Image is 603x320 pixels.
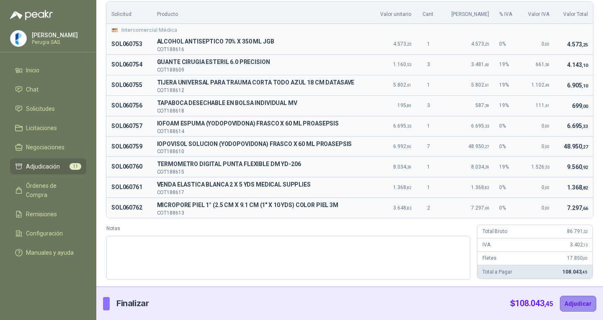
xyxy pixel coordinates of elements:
span: ,82 [484,185,489,190]
img: Company Logo [111,27,118,33]
span: 1.368 [471,184,489,190]
p: COT188614 [157,129,366,134]
p: T [157,98,366,108]
p: SOL060761 [111,182,147,192]
a: Manuales y ayuda [10,245,86,261]
a: Licitaciones [10,120,86,136]
p: T [157,78,366,88]
span: 5.802 [393,82,411,88]
span: 17.850 [567,255,588,261]
span: GUANTE CIRUGIA ESTERIL 6.0 PRECISION [157,57,366,67]
p: I [157,119,366,129]
span: 195 [397,102,411,108]
a: Solicitudes [10,101,86,117]
span: VENDA ELASTICA BLANCA 2 X 5 YDS MEDICAL SUPPLIES [157,180,366,190]
span: ,39 [484,103,489,108]
span: 1.368 [393,184,411,190]
span: ,90 [406,144,411,149]
td: 0 % [494,136,520,157]
p: SOL060755 [111,80,147,90]
span: ,27 [484,144,489,149]
span: ,60 [484,62,489,67]
a: Adjudicación11 [10,159,86,174]
span: ,80 [406,103,411,108]
span: 4.573 [393,41,411,47]
th: Producto [152,2,371,24]
span: ,00 [544,206,549,210]
span: 11 [70,163,81,170]
span: Manuales y ayuda [26,248,74,257]
span: 7.297 [567,205,588,211]
td: 7 [416,136,441,157]
span: ,45 [544,300,553,308]
p: Total a Pagar [482,268,512,276]
p: COT188610 [157,149,366,154]
label: Notas [106,225,470,233]
span: 1.102 [531,82,549,88]
p: SOL060760 [111,162,147,172]
span: 6.695 [393,123,411,129]
td: 19 % [494,75,520,95]
span: Inicio [26,66,39,75]
td: 3 [416,95,441,116]
span: ,13 [582,243,588,247]
span: Remisiones [26,210,57,219]
span: ,33 [582,124,588,129]
td: 19 % [494,157,520,177]
span: ,53 [544,165,549,169]
span: 6.905 [567,82,588,89]
a: Órdenes de Compra [10,178,86,203]
th: Valor Total [554,2,593,24]
p: T [157,159,366,169]
button: Adjudicar [560,296,596,312]
span: ,32 [582,229,588,234]
p: Total Bruto [482,228,507,236]
span: 108.043 [515,298,553,308]
span: ,00 [544,124,549,128]
td: 0 % [494,198,520,218]
span: ,49 [544,83,549,87]
span: 86.791 [567,228,588,234]
span: ,27 [582,144,588,150]
th: % IVA [494,2,520,24]
span: 6.695 [567,123,588,129]
p: COT188618 [157,108,366,113]
p: A [157,37,366,47]
span: TERMOMETRO DIGITAL PUNTA FLEXIBLE DM YD-206 [157,159,366,169]
td: 0 % [494,177,520,198]
p: I [157,139,366,149]
span: ,82 [582,185,588,191]
td: 3 [416,54,441,75]
th: Solicitud [106,2,152,24]
span: 4.573 [471,41,489,47]
p: IVA [482,241,490,249]
span: ,33 [406,124,411,128]
p: SOL060754 [111,60,147,70]
span: ALCOHOL ANTISEPTICO 70% X 350 ML JGB [157,37,366,47]
span: 7.297 [471,205,489,211]
span: 1.368 [567,184,588,191]
span: TAPABOCA DESECHABLE EN BOLSA INDIVIDUAL MV [157,98,366,108]
p: Perugia SAS [32,40,84,45]
p: COT188613 [157,210,366,215]
span: 0 [541,184,549,190]
td: 1 [416,75,441,95]
span: 9.560 [567,164,588,170]
td: 0 % [494,34,520,54]
p: SOL060753 [111,39,147,49]
td: 19 % [494,95,520,116]
a: Inicio [10,62,86,78]
span: ,10 [582,63,588,68]
span: 3.648 [393,205,411,211]
span: ,45 [581,270,588,274]
p: Fletes [482,254,496,262]
span: Licitaciones [26,123,57,133]
span: 0 [541,123,549,129]
span: ,66 [582,206,588,211]
span: 108.043 [562,269,588,275]
td: 1 [416,116,441,136]
span: ,39 [406,165,411,169]
p: SOL060757 [111,121,147,131]
p: M [157,200,366,210]
p: G [157,57,366,67]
